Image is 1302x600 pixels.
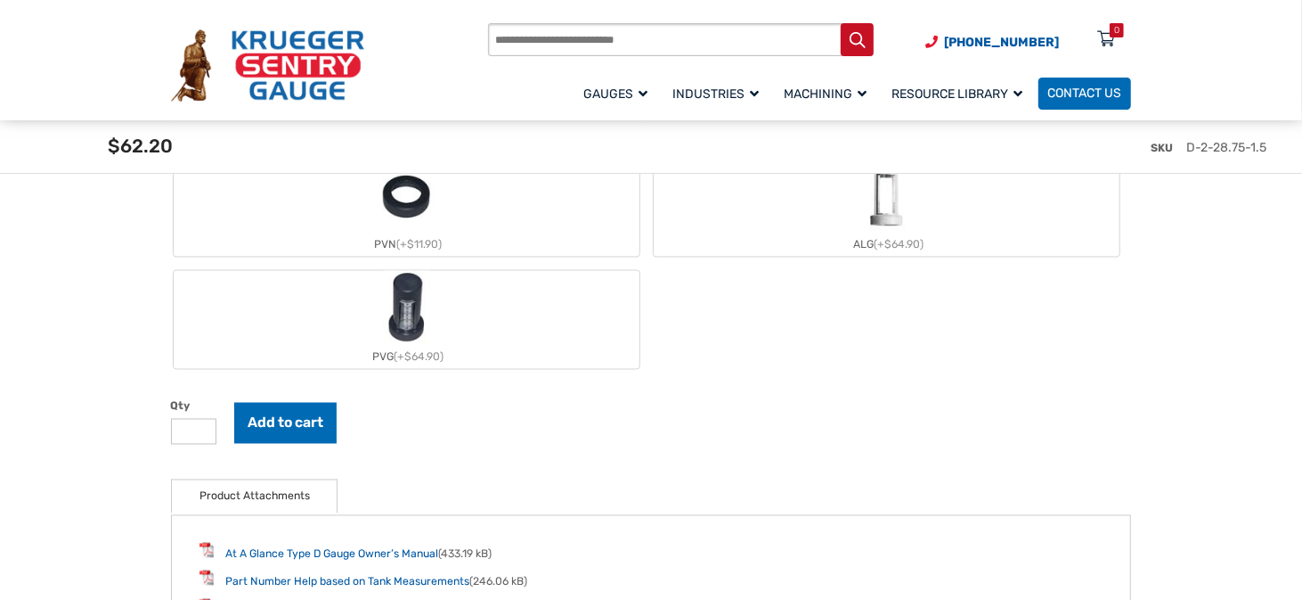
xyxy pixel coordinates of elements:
a: Gauges [574,75,663,111]
span: (+$11.90) [396,239,442,251]
span: D-2-28.75-1.5 [1186,140,1266,155]
li: (246.06 kB) [199,571,1103,591]
span: (+$64.90) [394,351,443,364]
a: At A Glance Type D Gauge Owner’s Manual [225,548,438,561]
a: Contact Us [1038,78,1131,110]
a: Product Attachments [199,481,310,514]
span: Resource Library [892,86,1023,102]
span: Industries [673,86,760,102]
a: Part Number Help based on Tank Measurements [225,576,469,588]
label: PVG [174,271,639,369]
span: Contact Us [1048,86,1122,102]
button: Add to cart [234,403,337,444]
label: PVN [174,159,639,257]
a: Industries [663,75,775,111]
span: SKU [1151,142,1173,154]
a: Machining [775,75,883,111]
span: Gauges [584,86,648,102]
label: ALG [654,159,1119,257]
input: Product quantity [171,419,216,445]
div: ALG [654,234,1119,257]
span: Machining [785,86,867,102]
span: (+$64.90) [874,239,924,251]
div: PVG [174,346,639,369]
a: Phone Number (920) 434-8860 [925,33,1059,52]
li: (433.19 kB) [199,543,1103,563]
img: Krueger Sentry Gauge [171,29,364,101]
a: Resource Library [883,75,1038,111]
div: 0 [1114,23,1119,37]
span: [PHONE_NUMBER] [944,35,1059,50]
span: $62.20 [108,135,173,157]
div: PVN [174,234,639,257]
